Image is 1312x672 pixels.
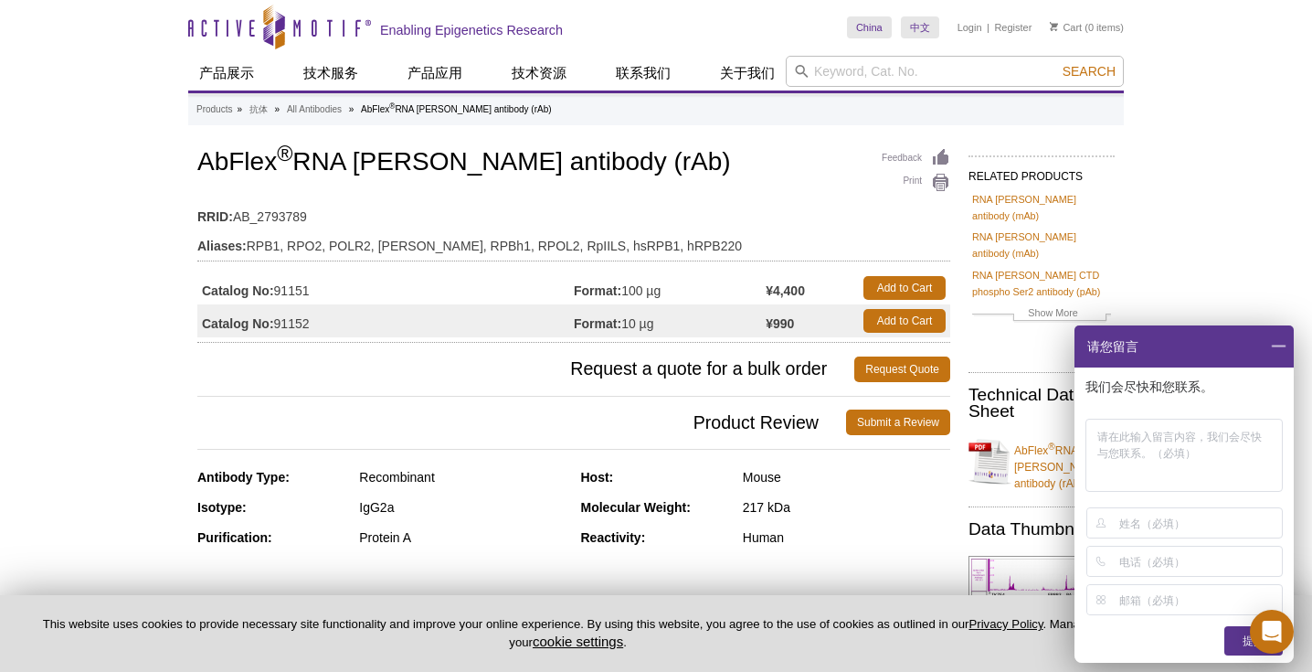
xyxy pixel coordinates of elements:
[574,304,766,337] td: 10 µg
[197,208,233,225] strong: RRID:
[743,529,950,546] div: Human
[533,634,623,649] button: cookie settings
[380,22,563,38] h2: Enabling Epigenetics Research
[361,104,551,114] li: AbFlex RNA [PERSON_NAME] antibody (rAb)
[1050,22,1058,31] img: Your Cart
[972,229,1111,261] a: RNA [PERSON_NAME] antibody (mAb)
[882,148,950,168] a: Feedback
[605,56,682,91] a: 联系我们
[287,101,342,118] a: All Antibodies
[197,197,950,227] td: AB_2793789
[854,357,950,382] a: Request Quote
[968,617,1042,631] a: Privacy Policy
[237,104,242,114] li: »
[277,142,292,165] sup: ®
[968,521,1115,538] h2: Data Thumbnails
[359,499,566,516] div: IgG2a
[863,276,946,300] a: Add to Cart
[202,315,274,332] strong: Catalog No:
[972,304,1111,325] a: Show More
[197,148,950,179] h1: AbFlex RNA [PERSON_NAME] antibody (rAb)
[1050,21,1082,34] a: Cart
[202,283,274,299] strong: Catalog No:
[882,173,950,193] a: Print
[847,16,892,38] a: China
[197,470,290,485] strong: Antibody Type:
[709,56,786,91] a: 关于我们
[972,267,1111,300] a: RNA [PERSON_NAME] CTD phospho Ser2 antibody (pAb)
[1085,325,1138,368] span: 请您留言
[397,56,473,91] a: 产品应用
[574,315,621,332] strong: Format:
[197,227,950,256] td: RPB1, RPO2, POLR2, [PERSON_NAME], RPBh1, RPOL2, RpIILS, hsRPB1, hRPB220
[1057,63,1121,80] button: Search
[359,469,566,485] div: Recombinant
[1119,547,1279,576] input: 电话（必填）
[275,104,280,114] li: »
[743,469,950,485] div: Mouse
[197,238,247,254] strong: Aliases:
[863,309,946,333] a: Add to Cart
[501,56,577,91] a: 技术资源
[1224,626,1283,656] div: 提交
[581,470,614,485] strong: Host:
[1119,585,1279,614] input: 邮箱（必填）
[994,21,1032,34] a: Register
[846,410,950,435] a: Submit a Review
[743,499,950,516] div: 217 kDa
[1048,442,1054,452] sup: ®
[292,56,369,91] a: 技术服务
[972,191,1111,224] a: RNA [PERSON_NAME] antibody (mAb)
[197,530,272,545] strong: Purification:
[1085,379,1286,395] p: 我们会尽快和您联系。
[196,101,232,118] a: Products
[958,21,982,34] a: Login
[968,387,1115,420] h2: Technical Data Sheet
[29,616,1106,651] p: This website uses cookies to provide necessary site functionality and improve your online experie...
[249,101,268,118] a: 抗体
[968,155,1115,188] h2: RELATED PRODUCTS
[349,104,354,114] li: »
[1250,610,1294,654] div: Open Intercom Messenger
[581,530,646,545] strong: Reactivity:
[197,410,846,435] span: Product Review
[574,283,621,299] strong: Format:
[766,315,794,332] strong: ¥990
[197,357,854,382] span: Request a quote for a bulk order
[197,500,247,515] strong: Isotype:
[901,16,939,38] a: 中文
[197,304,574,337] td: 91152
[1050,16,1124,38] li: (0 items)
[188,56,265,91] a: 产品展示
[197,272,574,304] td: 91151
[786,56,1124,87] input: Keyword, Cat. No.
[574,272,766,304] td: 100 µg
[1119,508,1279,538] input: 姓名（必填）
[581,500,691,515] strong: Molecular Weight:
[766,283,805,299] strong: ¥4,400
[359,529,566,546] div: Protein A
[987,16,989,38] li: |
[1063,64,1116,79] span: Search
[197,592,950,619] h3: Applications
[968,556,1138,623] img: AbFlex<sup>®</sup> RNA Pol II antibody (rAb) tested by ChIP-Seq.
[389,101,395,111] sup: ®
[968,432,1115,492] a: AbFlex®RNA [PERSON_NAME] antibody (rAb)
